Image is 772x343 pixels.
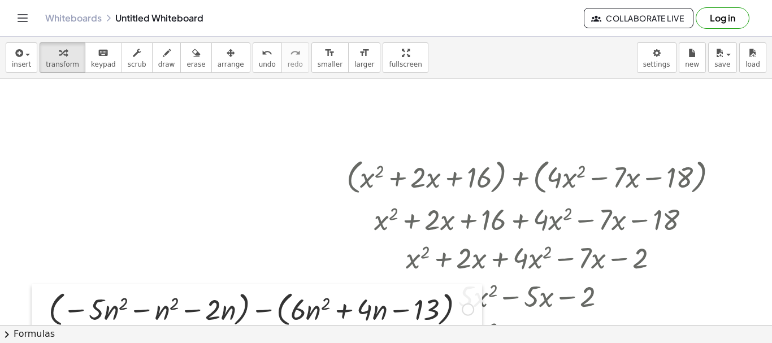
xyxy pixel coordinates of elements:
button: keyboardkeypad [85,42,122,73]
span: new [685,60,699,68]
i: format_size [324,46,335,60]
button: format_sizelarger [348,42,380,73]
span: save [714,60,730,68]
button: draw [152,42,181,73]
button: transform [40,42,85,73]
span: keypad [91,60,116,68]
span: erase [187,60,205,68]
button: new [679,42,706,73]
button: erase [180,42,211,73]
span: transform [46,60,79,68]
button: undoundo [253,42,282,73]
button: save [708,42,737,73]
button: load [739,42,766,73]
button: arrange [211,42,250,73]
span: settings [643,60,670,68]
button: scrub [122,42,153,73]
button: redoredo [281,42,309,73]
button: format_sizesmaller [311,42,349,73]
span: smaller [318,60,342,68]
button: fullscreen [383,42,428,73]
span: insert [12,60,31,68]
span: scrub [128,60,146,68]
i: keyboard [98,46,109,60]
span: undo [259,60,276,68]
span: arrange [218,60,244,68]
button: insert [6,42,37,73]
span: redo [288,60,303,68]
span: larger [354,60,374,68]
span: Collaborate Live [593,13,684,23]
span: fullscreen [389,60,422,68]
button: Toggle navigation [14,9,32,27]
i: format_size [359,46,370,60]
a: Whiteboards [45,12,102,24]
button: Log in [696,7,749,29]
button: settings [637,42,676,73]
i: redo [290,46,301,60]
i: undo [262,46,272,60]
span: draw [158,60,175,68]
span: load [745,60,760,68]
button: Collaborate Live [584,8,693,28]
